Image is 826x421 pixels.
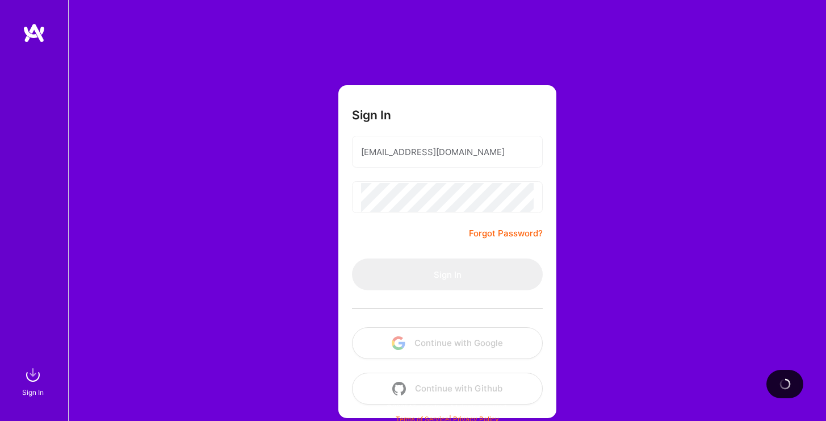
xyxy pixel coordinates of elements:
img: logo [23,23,45,43]
button: Continue with Google [352,327,543,359]
h3: Sign In [352,108,391,122]
a: Forgot Password? [469,227,543,240]
div: Sign In [22,386,44,398]
img: icon [392,336,405,350]
a: sign inSign In [24,364,44,398]
img: icon [392,382,406,395]
button: Sign In [352,259,543,290]
button: Continue with Github [352,373,543,405]
img: sign in [22,364,44,386]
img: loading [779,378,790,390]
input: Email... [361,137,534,166]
